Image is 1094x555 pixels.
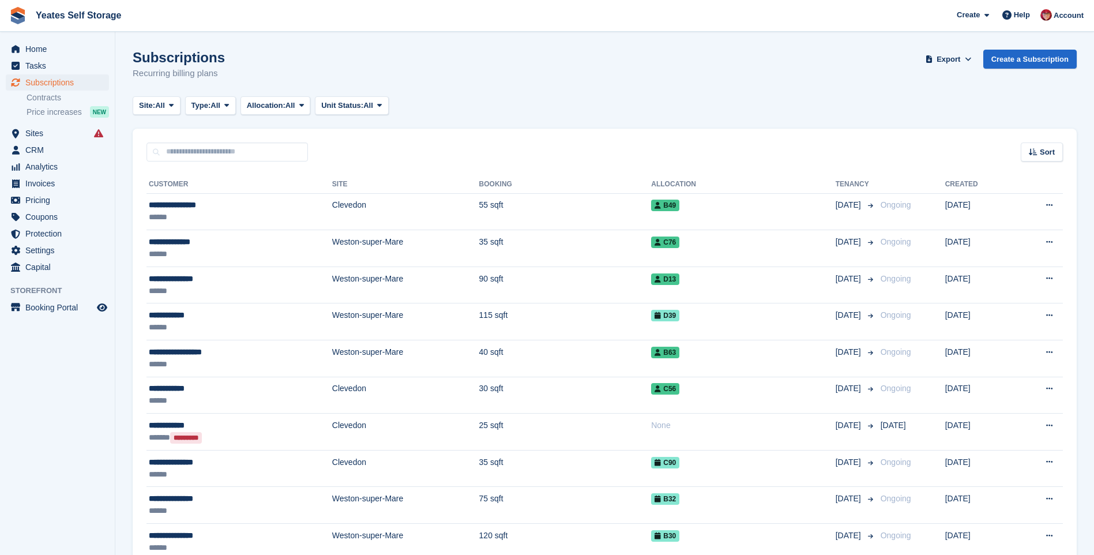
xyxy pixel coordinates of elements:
td: [DATE] [945,487,1013,524]
a: menu [6,142,109,158]
span: Ongoing [881,384,911,393]
a: menu [6,209,109,225]
span: Account [1054,10,1084,21]
span: Booking Portal [25,299,95,316]
span: D39 [651,310,679,321]
span: Analytics [25,159,95,175]
td: 30 sqft [479,377,652,414]
span: Ongoing [881,531,911,540]
td: Weston-super-Mare [332,267,479,303]
td: [DATE] [945,303,1013,340]
button: Site: All [133,96,181,115]
a: Yeates Self Storage [31,6,126,25]
span: Help [1014,9,1030,21]
span: Tasks [25,58,95,74]
th: Created [945,175,1013,194]
span: C56 [651,383,679,395]
span: B30 [651,530,679,542]
span: Unit Status: [321,100,363,111]
td: Clevedon [332,377,479,414]
span: Invoices [25,175,95,192]
span: Type: [191,100,211,111]
span: B49 [651,200,679,211]
a: menu [6,74,109,91]
a: menu [6,226,109,242]
td: Clevedon [332,193,479,230]
span: Ongoing [881,457,911,467]
span: Ongoing [881,274,911,283]
span: Ongoing [881,494,911,503]
span: C90 [651,457,679,468]
td: 90 sqft [479,267,652,303]
button: Unit Status: All [315,96,388,115]
td: Weston-super-Mare [332,230,479,267]
th: Tenancy [836,175,876,194]
td: [DATE] [945,450,1013,487]
td: 115 sqft [479,303,652,340]
td: Clevedon [332,414,479,451]
span: All [285,100,295,111]
span: CRM [25,142,95,158]
td: [DATE] [945,230,1013,267]
td: [DATE] [945,193,1013,230]
th: Allocation [651,175,835,194]
span: Home [25,41,95,57]
span: All [363,100,373,111]
td: 40 sqft [479,340,652,377]
span: Ongoing [881,237,911,246]
a: menu [6,58,109,74]
button: Export [923,50,974,69]
td: [DATE] [945,377,1013,414]
th: Booking [479,175,652,194]
span: [DATE] [836,273,863,285]
button: Allocation: All [240,96,311,115]
span: Sort [1040,147,1055,158]
a: menu [6,159,109,175]
button: Type: All [185,96,236,115]
a: Preview store [95,301,109,314]
span: Site: [139,100,155,111]
span: Sites [25,125,95,141]
a: Create a Subscription [983,50,1077,69]
span: [DATE] [836,493,863,505]
span: Export [937,54,960,65]
span: D13 [651,273,679,285]
span: Ongoing [881,310,911,320]
span: All [155,100,165,111]
a: menu [6,259,109,275]
i: Smart entry sync failures have occurred [94,129,103,138]
th: Customer [146,175,332,194]
span: Storefront [10,285,115,297]
a: Contracts [27,92,109,103]
span: Create [957,9,980,21]
td: Weston-super-Mare [332,303,479,340]
span: Ongoing [881,347,911,357]
span: C76 [651,237,679,248]
span: Coupons [25,209,95,225]
a: menu [6,192,109,208]
a: menu [6,175,109,192]
span: [DATE] [836,530,863,542]
span: Capital [25,259,95,275]
th: Site [332,175,479,194]
img: Wendie Tanner [1040,9,1052,21]
span: [DATE] [881,421,906,430]
span: Price increases [27,107,82,118]
span: Allocation: [247,100,285,111]
span: [DATE] [836,456,863,468]
span: B32 [651,493,679,505]
span: B63 [651,347,679,358]
span: Protection [25,226,95,242]
td: [DATE] [945,267,1013,303]
td: [DATE] [945,414,1013,451]
span: All [210,100,220,111]
td: Weston-super-Mare [332,487,479,524]
a: menu [6,299,109,316]
span: [DATE] [836,309,863,321]
a: menu [6,125,109,141]
div: None [651,419,835,432]
td: Clevedon [332,450,479,487]
span: [DATE] [836,236,863,248]
h1: Subscriptions [133,50,225,65]
span: [DATE] [836,382,863,395]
